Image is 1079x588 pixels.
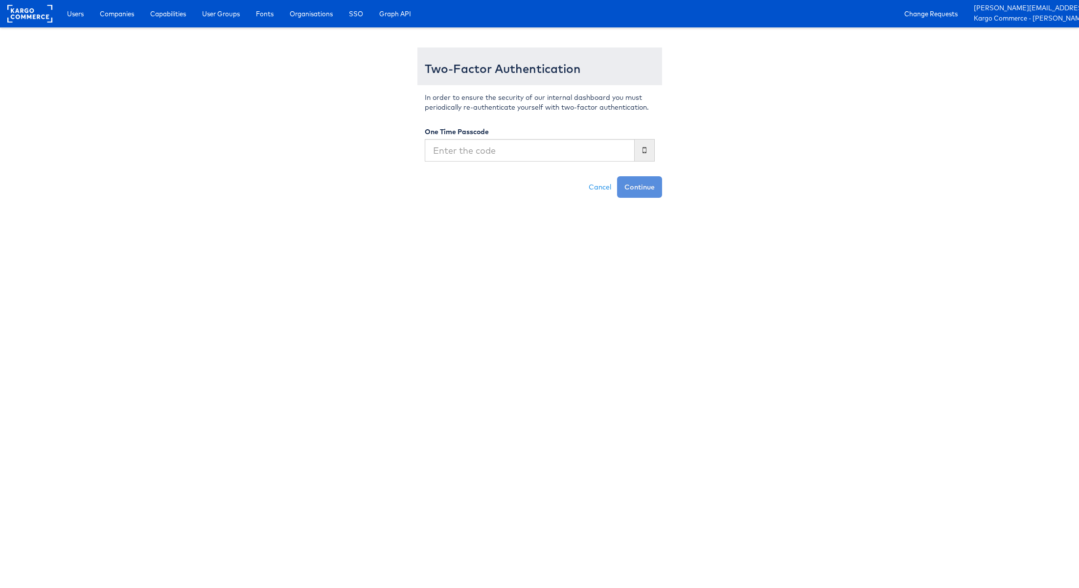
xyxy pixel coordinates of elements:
a: [PERSON_NAME][EMAIL_ADDRESS][PERSON_NAME][DOMAIN_NAME] [974,3,1072,14]
input: Enter the code [425,139,635,162]
a: Fonts [249,5,281,23]
a: Users [60,5,91,23]
span: Companies [100,9,134,19]
span: User Groups [202,9,240,19]
a: User Groups [195,5,247,23]
span: Users [67,9,84,19]
span: Capabilities [150,9,186,19]
a: Capabilities [143,5,193,23]
span: Graph API [379,9,411,19]
span: Organisations [290,9,333,19]
span: Fonts [256,9,274,19]
h3: Two-Factor Authentication [425,62,655,75]
a: Companies [92,5,141,23]
a: SSO [342,5,370,23]
span: SSO [349,9,363,19]
a: Organisations [282,5,340,23]
label: One Time Passcode [425,127,489,137]
a: Cancel [583,176,617,198]
a: Kargo Commerce - [PERSON_NAME] [974,14,1072,24]
button: Continue [617,176,662,198]
p: In order to ensure the security of our internal dashboard you must periodically re-authenticate y... [425,93,655,112]
a: Graph API [372,5,418,23]
a: Change Requests [897,5,965,23]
